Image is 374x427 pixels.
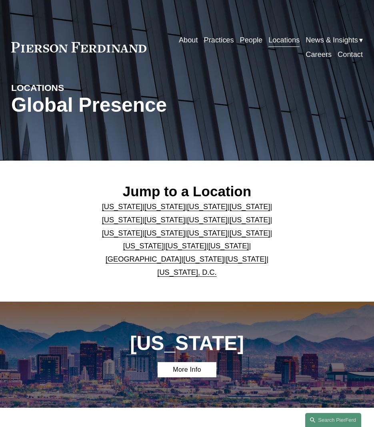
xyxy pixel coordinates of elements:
a: [US_STATE] [187,216,228,224]
a: [US_STATE] [123,242,164,250]
a: Contact [338,47,363,62]
a: [US_STATE] [166,242,206,250]
a: [US_STATE] [102,216,143,224]
a: Practices [204,33,234,47]
a: [GEOGRAPHIC_DATA] [106,255,182,263]
a: [US_STATE] [183,255,224,263]
a: [US_STATE] [144,216,185,224]
a: [US_STATE] [230,229,270,237]
a: [US_STATE] [208,242,249,250]
a: [US_STATE] [144,202,185,211]
h2: Jump to a Location [84,183,290,200]
span: News & Insights [306,34,358,47]
h4: LOCATIONS [11,82,99,94]
a: [US_STATE], D.C. [157,268,216,276]
a: [US_STATE] [102,229,143,237]
a: Careers [306,47,332,62]
a: [US_STATE] [144,229,185,237]
a: People [240,33,262,47]
a: More Info [158,362,216,377]
h1: [US_STATE] [114,332,260,355]
p: | | | | | | | | | | | | | | | | | | [84,200,290,279]
a: About [179,33,198,47]
a: [US_STATE] [230,202,270,211]
a: Locations [268,33,300,47]
a: folder dropdown [306,33,363,47]
a: Search this site [305,413,361,427]
a: [US_STATE] [187,229,228,237]
h1: Global Presence [11,94,246,117]
a: [US_STATE] [226,255,267,263]
a: [US_STATE] [102,202,143,211]
a: [US_STATE] [187,202,228,211]
a: [US_STATE] [230,216,270,224]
